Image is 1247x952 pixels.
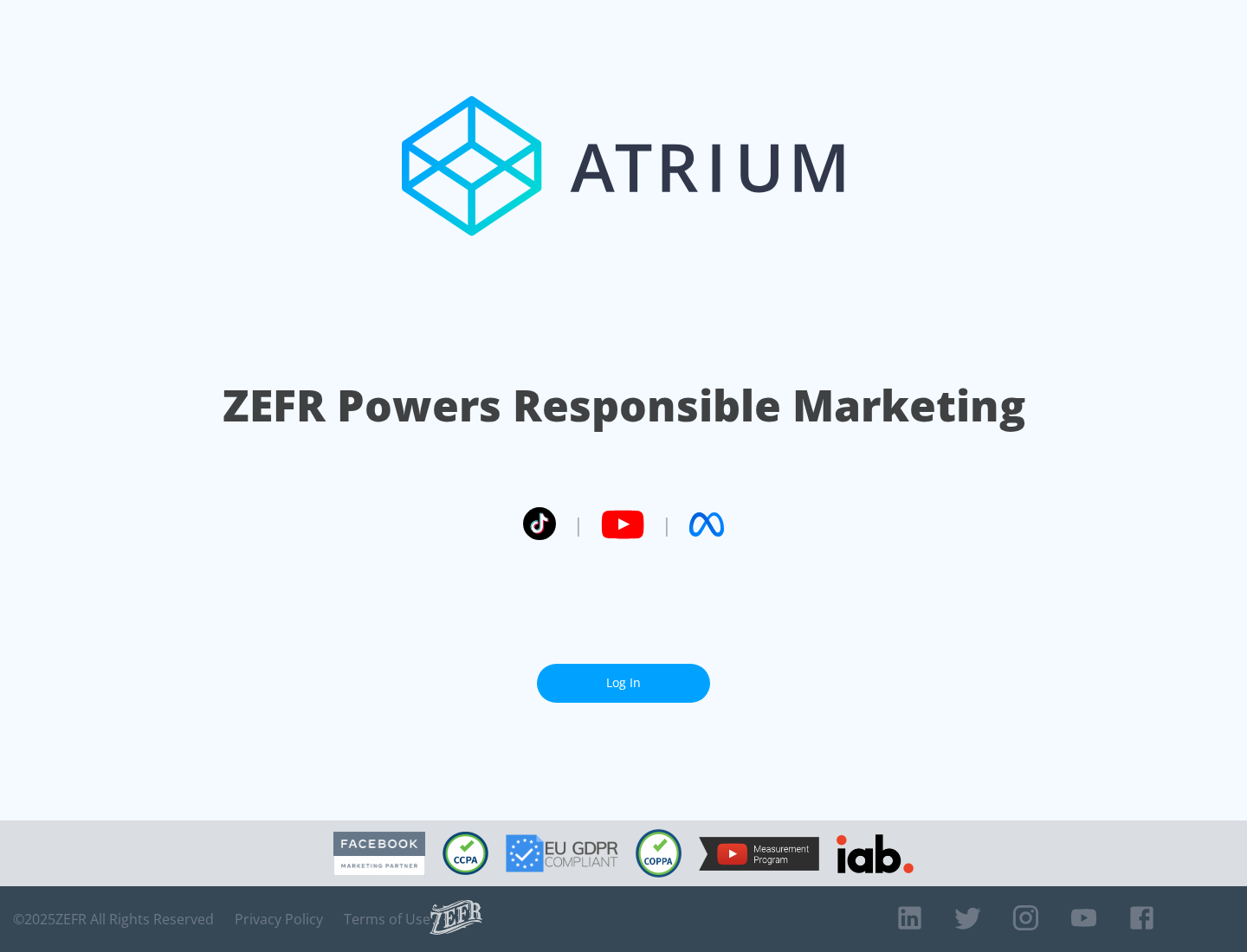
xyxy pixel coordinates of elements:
a: Log In [537,664,710,703]
a: Privacy Policy [235,910,323,928]
span: | [573,511,584,537]
img: COPPA Compliant [636,829,682,878]
img: GDPR Compliant [506,834,618,872]
a: Terms of Use [344,910,430,928]
img: IAB [837,834,914,873]
img: CCPA Compliant [443,832,488,875]
img: Facebook Marketing Partner [333,832,425,876]
h1: ZEFR Powers Responsible Marketing [223,376,1025,435]
span: © 2025 ZEFR All Rights Reserved [13,910,214,928]
span: | [662,511,672,537]
img: YouTube Measurement Program [699,837,819,871]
